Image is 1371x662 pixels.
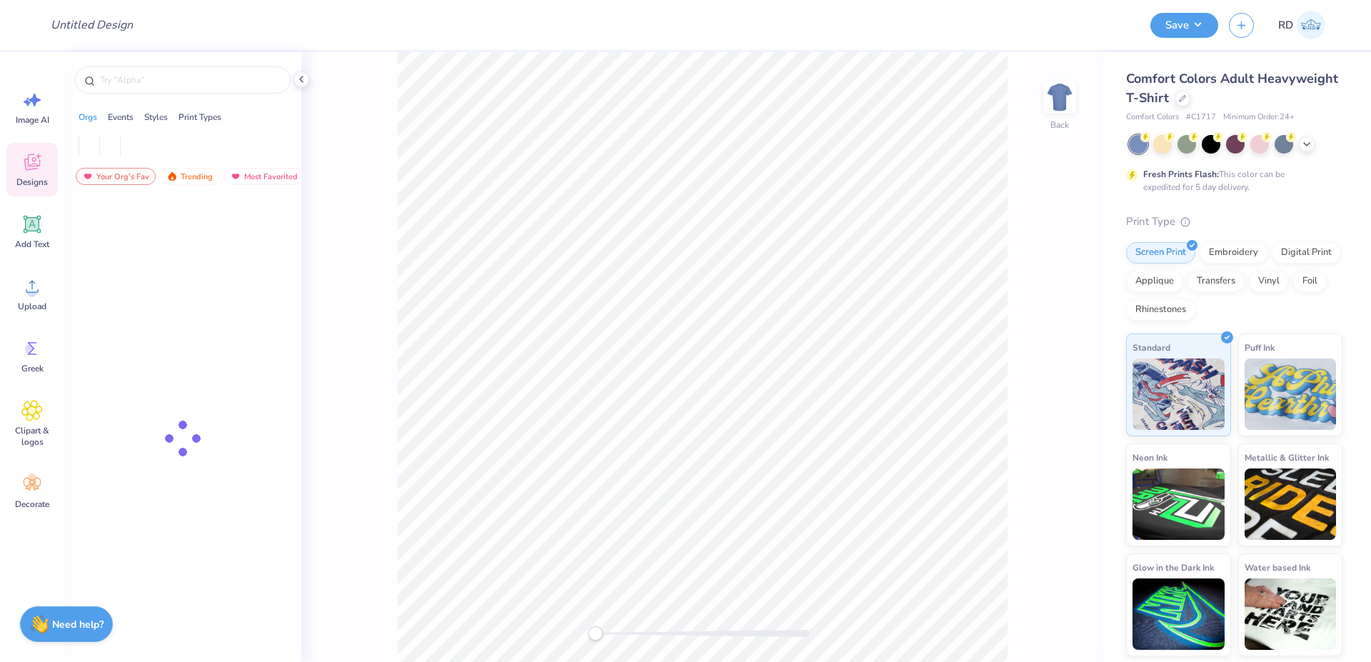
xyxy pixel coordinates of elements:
div: Accessibility label [588,626,603,641]
div: Trending [160,168,219,185]
div: Foil [1293,271,1327,292]
span: Puff Ink [1245,340,1275,355]
input: Untitled Design [39,11,144,39]
span: Water based Ink [1245,560,1310,575]
img: Rommel Del Rosario [1297,11,1325,39]
span: Glow in the Dark Ink [1133,560,1214,575]
strong: Need help? [52,618,104,631]
span: Standard [1133,340,1170,355]
div: This color can be expedited for 5 day delivery. [1143,168,1319,194]
div: Styles [144,111,168,124]
span: Upload [18,301,46,312]
div: Embroidery [1200,242,1267,264]
span: RD [1278,17,1293,34]
span: Greek [21,363,44,374]
span: Minimum Order: 24 + [1223,111,1295,124]
span: Decorate [15,498,49,510]
div: Transfers [1187,271,1245,292]
div: Digital Print [1272,242,1341,264]
div: Events [108,111,134,124]
div: Print Type [1126,214,1342,230]
span: Comfort Colors Adult Heavyweight T-Shirt [1126,70,1338,106]
div: Rhinestones [1126,299,1195,321]
div: Vinyl [1249,271,1289,292]
div: Your Org's Fav [76,168,156,185]
span: Clipart & logos [9,425,56,448]
div: Print Types [179,111,221,124]
img: Standard [1133,358,1225,430]
img: most_fav.gif [230,171,241,181]
img: Back [1045,83,1074,111]
a: RD [1272,11,1332,39]
span: # C1717 [1186,111,1216,124]
span: Designs [16,176,48,188]
img: Glow in the Dark Ink [1133,578,1225,650]
div: Applique [1126,271,1183,292]
span: Neon Ink [1133,450,1167,465]
img: Metallic & Glitter Ink [1245,468,1337,540]
div: Back [1050,119,1069,131]
div: Screen Print [1126,242,1195,264]
div: Orgs [79,111,97,124]
img: most_fav.gif [82,171,94,181]
span: Comfort Colors [1126,111,1179,124]
img: Puff Ink [1245,358,1337,430]
button: Save [1150,13,1218,38]
span: Metallic & Glitter Ink [1245,450,1329,465]
img: Neon Ink [1133,468,1225,540]
input: Try "Alpha" [99,73,281,87]
span: Add Text [15,239,49,250]
div: Most Favorited [224,168,304,185]
strong: Fresh Prints Flash: [1143,169,1219,180]
img: Water based Ink [1245,578,1337,650]
img: trending.gif [166,171,178,181]
span: Image AI [16,114,49,126]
